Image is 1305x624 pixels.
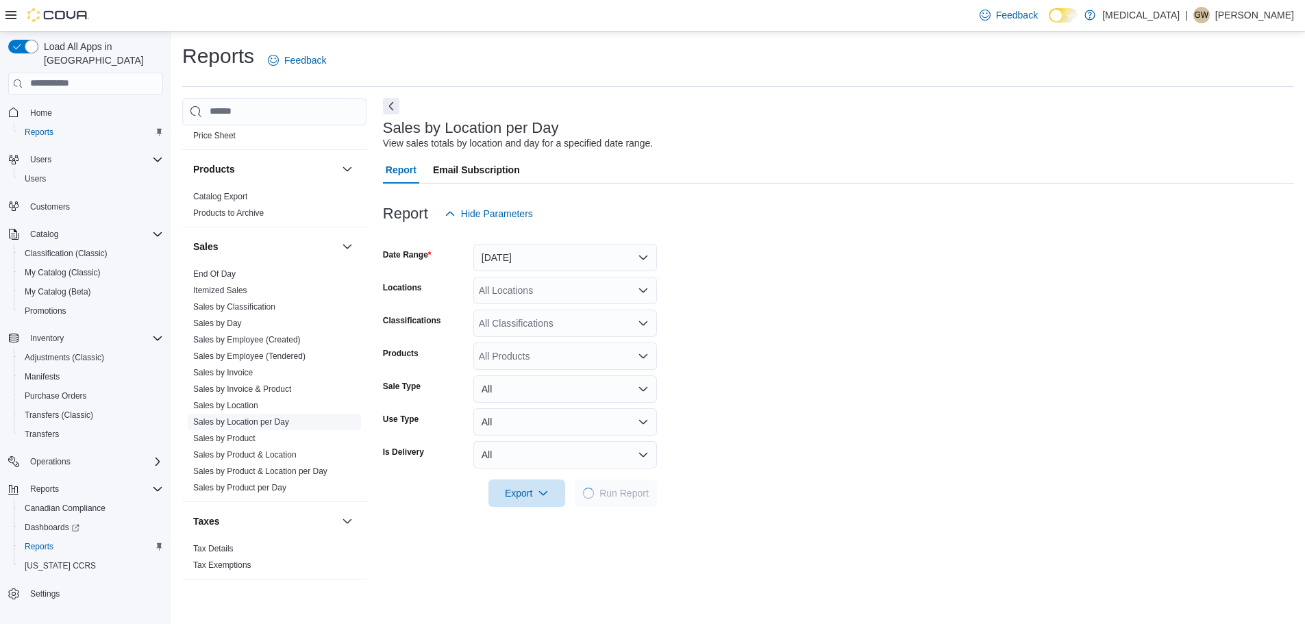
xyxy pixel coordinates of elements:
[383,447,424,458] label: Is Delivery
[193,192,247,201] a: Catalog Export
[497,479,557,507] span: Export
[193,286,247,295] a: Itemized Sales
[3,584,169,603] button: Settings
[193,319,242,328] a: Sales by Day
[638,351,649,362] button: Open list of options
[383,98,399,114] button: Next
[193,301,275,312] span: Sales by Classification
[339,161,356,177] button: Products
[25,481,163,497] span: Reports
[3,225,169,244] button: Catalog
[193,334,301,345] span: Sales by Employee (Created)
[30,154,51,165] span: Users
[1215,7,1294,23] p: [PERSON_NAME]
[19,349,110,366] a: Adjustments (Classic)
[193,514,336,528] button: Taxes
[193,482,286,493] span: Sales by Product per Day
[182,127,366,149] div: Pricing
[25,390,87,401] span: Purchase Orders
[193,560,251,571] span: Tax Exemptions
[193,269,236,279] a: End Of Day
[25,586,65,602] a: Settings
[14,556,169,575] button: [US_STATE] CCRS
[193,131,236,140] a: Price Sheet
[19,426,163,442] span: Transfers
[19,519,85,536] a: Dashboards
[30,229,58,240] span: Catalog
[19,538,59,555] a: Reports
[193,351,306,361] a: Sales by Employee (Tendered)
[14,367,169,386] button: Manifests
[14,282,169,301] button: My Catalog (Beta)
[19,284,97,300] a: My Catalog (Beta)
[1102,7,1180,23] p: [MEDICAL_DATA]
[19,245,113,262] a: Classification (Classic)
[14,537,169,556] button: Reports
[193,191,247,202] span: Catalog Export
[19,303,72,319] a: Promotions
[473,441,657,469] button: All
[19,369,65,385] a: Manifests
[193,401,258,410] a: Sales by Location
[193,368,253,377] a: Sales by Invoice
[19,369,163,385] span: Manifests
[14,169,169,188] button: Users
[3,452,169,471] button: Operations
[383,249,432,260] label: Date Range
[19,407,163,423] span: Transfers (Classic)
[25,151,57,168] button: Users
[19,558,163,574] span: Washington CCRS
[193,514,220,528] h3: Taxes
[383,120,559,136] h3: Sales by Location per Day
[14,405,169,425] button: Transfers (Classic)
[383,348,419,359] label: Products
[1195,7,1209,23] span: GW
[30,456,71,467] span: Operations
[19,538,163,555] span: Reports
[182,188,366,227] div: Products
[182,540,366,579] div: Taxes
[38,40,163,67] span: Load All Apps in [GEOGRAPHIC_DATA]
[193,434,256,443] a: Sales by Product
[3,197,169,216] button: Customers
[19,171,51,187] a: Users
[25,330,163,347] span: Inventory
[383,205,428,222] h3: Report
[386,156,417,184] span: Report
[638,285,649,296] button: Open list of options
[25,371,60,382] span: Manifests
[473,408,657,436] button: All
[182,266,366,501] div: Sales
[25,226,64,242] button: Catalog
[193,466,327,476] a: Sales by Product & Location per Day
[193,483,286,492] a: Sales by Product per Day
[974,1,1043,29] a: Feedback
[25,151,163,168] span: Users
[383,136,653,151] div: View sales totals by location and day for a specified date range.
[30,108,52,118] span: Home
[30,588,60,599] span: Settings
[193,367,253,378] span: Sales by Invoice
[25,541,53,552] span: Reports
[14,425,169,444] button: Transfers
[25,104,163,121] span: Home
[383,282,422,293] label: Locations
[3,479,169,499] button: Reports
[433,156,520,184] span: Email Subscription
[19,303,163,319] span: Promotions
[19,407,99,423] a: Transfers (Classic)
[19,388,163,404] span: Purchase Orders
[339,238,356,255] button: Sales
[14,301,169,321] button: Promotions
[14,244,169,263] button: Classification (Classic)
[19,500,111,516] a: Canadian Compliance
[284,53,326,67] span: Feedback
[1193,7,1210,23] div: Georgie Williams
[599,486,649,500] span: Run Report
[461,207,533,221] span: Hide Parameters
[193,351,306,362] span: Sales by Employee (Tendered)
[193,543,234,554] span: Tax Details
[25,330,69,347] button: Inventory
[439,200,538,227] button: Hide Parameters
[25,173,46,184] span: Users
